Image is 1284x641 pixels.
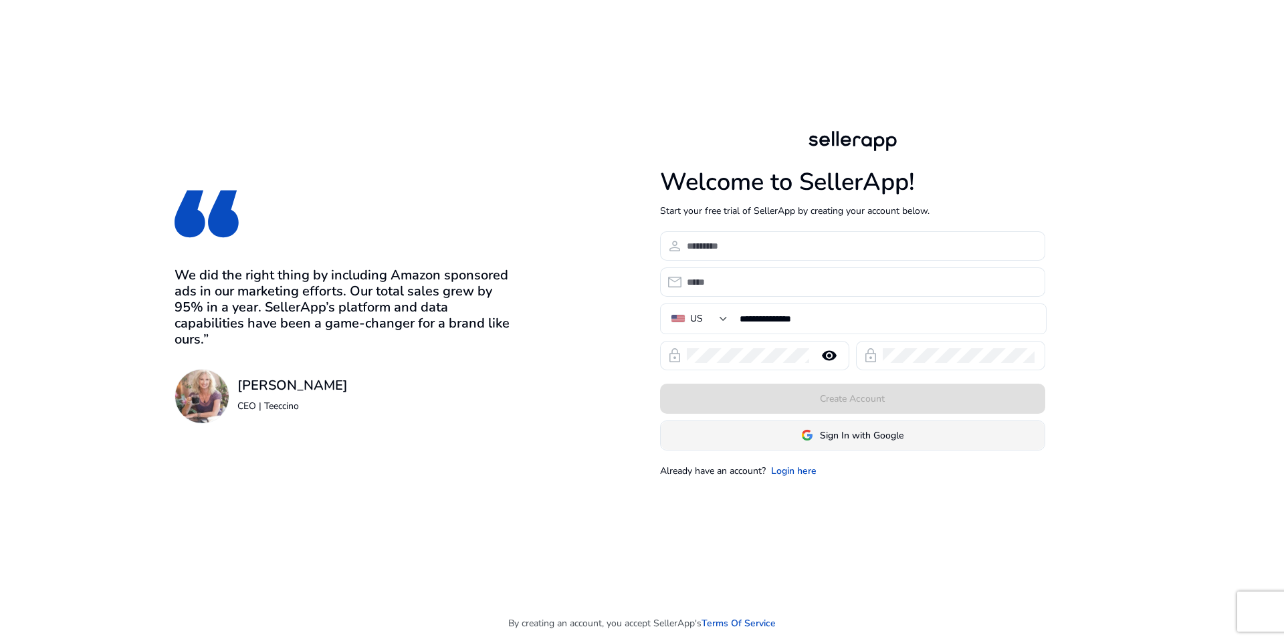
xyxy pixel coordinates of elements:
[820,428,903,442] span: Sign In with Google
[801,429,813,441] img: google-logo.svg
[660,420,1045,451] button: Sign In with Google
[771,464,817,478] a: Login here
[660,168,1045,197] h1: Welcome to SellerApp!
[813,348,845,364] mat-icon: remove_red_eye
[660,204,1045,218] p: Start your free trial of SellerApp by creating your account below.
[175,267,517,348] h3: We did the right thing by including Amazon sponsored ads in our marketing efforts. Our total sale...
[237,399,348,413] p: CEO | Teeccino
[237,378,348,394] h3: [PERSON_NAME]
[667,274,683,290] span: email
[863,348,879,364] span: lock
[702,616,776,630] a: Terms Of Service
[660,464,766,478] p: Already have an account?
[690,311,703,326] div: US
[667,348,683,364] span: lock
[667,238,683,254] span: person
